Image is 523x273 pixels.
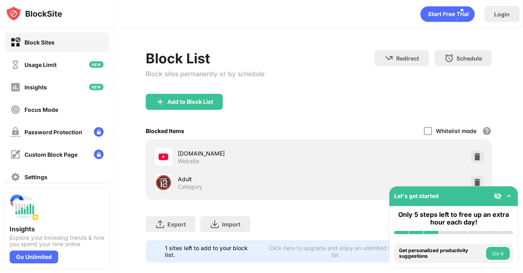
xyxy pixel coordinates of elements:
[146,127,184,134] div: Blocked Items
[178,158,199,165] div: Website
[396,55,419,62] div: Redirect
[494,11,510,18] div: Login
[146,70,265,78] div: Block sites permanently or by schedule
[24,61,57,68] div: Usage Limit
[94,127,104,137] img: lock-menu.svg
[10,127,20,137] img: password-protection-off.svg
[167,99,213,105] div: Add to Block List
[89,61,104,68] img: new-icon.svg
[178,149,319,158] div: [DOMAIN_NAME]
[155,174,172,191] div: 🔞
[167,221,186,228] div: Export
[10,235,104,247] div: Explore your browsing trends & how you spend your time online
[420,6,475,22] div: animation
[436,127,476,134] div: Whitelist mode
[24,129,82,135] div: Password Protection
[178,183,202,190] div: Category
[456,55,482,62] div: Schedule
[10,193,39,222] img: push-insights.svg
[178,175,319,183] div: Adult
[10,251,58,263] div: Go Unlimited
[24,174,47,180] div: Settings
[486,247,510,260] button: Do it
[10,225,104,233] div: Insights
[10,172,20,182] img: settings-off.svg
[394,211,513,226] div: Only 5 steps left to free up an extra hour each day!
[10,150,20,160] img: customize-block-page-off.svg
[24,106,58,113] div: Focus Mode
[394,192,439,199] div: Let's get started
[165,245,259,258] div: 1 sites left to add to your block list.
[6,6,62,22] img: logo-blocksite.svg
[10,37,20,47] img: block-on.svg
[10,82,20,92] img: insights-off.svg
[89,84,104,90] img: new-icon.svg
[10,60,20,70] img: time-usage-off.svg
[24,39,55,46] div: Block Sites
[146,50,265,67] div: Block List
[494,192,502,200] img: eye-not-visible.svg
[24,84,47,91] div: Insights
[222,221,240,228] div: Import
[159,152,168,162] img: favicons
[10,105,20,115] img: focus-off.svg
[24,151,77,158] div: Custom Block Page
[264,245,408,258] div: Click here to upgrade and enjoy an unlimited block list.
[505,192,513,200] img: omni-setup-toggle.svg
[399,248,484,259] div: Get personalized productivity suggestions
[94,150,104,159] img: lock-menu.svg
